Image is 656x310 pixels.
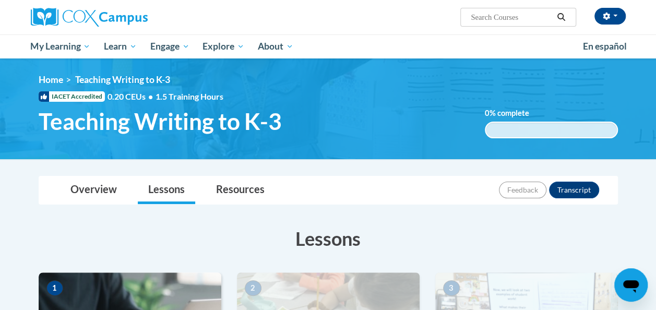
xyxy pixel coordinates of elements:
a: Cox Campus [31,8,219,27]
span: About [258,40,293,53]
span: My Learning [30,40,90,53]
span: IACET Accredited [39,91,105,102]
a: Resources [206,176,275,204]
span: Teaching Writing to K-3 [39,108,282,135]
span: Explore [202,40,244,53]
a: Lessons [138,176,195,204]
span: 3 [443,280,460,296]
div: Main menu [23,34,634,58]
span: Teaching Writing to K-3 [75,74,170,85]
h3: Lessons [39,225,618,252]
button: Account Settings [594,8,626,25]
button: Feedback [499,182,546,198]
a: Home [39,74,63,85]
iframe: Button to launch messaging window [614,268,648,302]
a: Engage [144,34,196,58]
input: Search Courses [470,11,553,23]
span: Learn [104,40,137,53]
span: En español [583,41,627,52]
button: Search [553,11,569,23]
span: • [148,91,153,101]
a: Explore [196,34,251,58]
button: Transcript [549,182,599,198]
span: 1.5 Training Hours [156,91,223,101]
a: Learn [97,34,144,58]
span: 0.20 CEUs [108,91,156,102]
a: En español [576,35,634,57]
label: % complete [485,108,545,119]
span: 0 [485,109,490,117]
img: Cox Campus [31,8,148,27]
a: Overview [60,176,127,204]
span: Engage [150,40,189,53]
a: About [251,34,300,58]
span: 1 [46,280,63,296]
span: 2 [245,280,261,296]
a: My Learning [24,34,98,58]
